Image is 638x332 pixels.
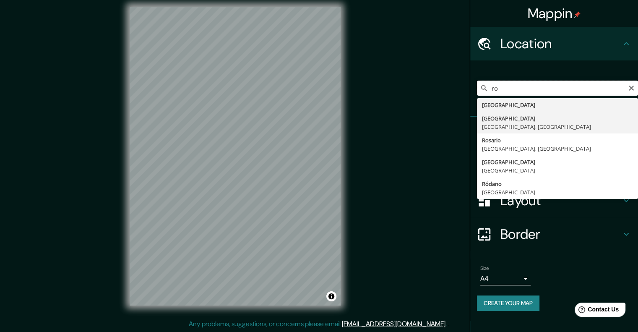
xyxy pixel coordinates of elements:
[470,217,638,251] div: Border
[480,272,531,285] div: A4
[482,166,633,175] div: [GEOGRAPHIC_DATA]
[477,295,539,311] button: Create your map
[482,114,633,123] div: [GEOGRAPHIC_DATA]
[342,319,445,328] a: [EMAIL_ADDRESS][DOMAIN_NAME]
[326,291,336,301] button: Toggle attribution
[189,319,447,329] p: Any problems, suggestions, or concerns please email .
[528,5,581,22] h4: Mappin
[482,180,633,188] div: Ródano
[574,11,581,18] img: pin-icon.png
[477,81,638,96] input: Pick your city or area
[480,265,489,272] label: Size
[482,101,633,109] div: [GEOGRAPHIC_DATA]
[130,7,341,306] canvas: Map
[482,136,633,144] div: Rosario
[500,35,621,52] h4: Location
[447,319,448,329] div: .
[482,123,633,131] div: [GEOGRAPHIC_DATA], [GEOGRAPHIC_DATA]
[470,27,638,60] div: Location
[500,192,621,209] h4: Layout
[470,184,638,217] div: Layout
[448,319,450,329] div: .
[470,117,638,150] div: Pins
[563,299,629,323] iframe: Help widget launcher
[500,226,621,243] h4: Border
[628,84,635,91] button: Clear
[482,158,633,166] div: [GEOGRAPHIC_DATA]
[482,144,633,153] div: [GEOGRAPHIC_DATA], [GEOGRAPHIC_DATA]
[482,188,633,196] div: [GEOGRAPHIC_DATA]
[470,150,638,184] div: Style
